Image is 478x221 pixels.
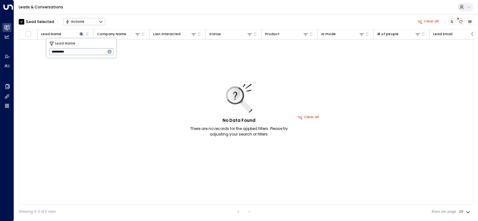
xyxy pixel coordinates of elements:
[377,31,399,37] div: # of people
[432,209,457,214] label: Rows per page:
[55,41,75,46] span: Lead Name
[415,18,441,25] button: Clear all
[467,18,474,25] button: Archived Leads
[19,4,63,10] a: Leads & Conversations
[265,31,279,37] div: Product
[26,19,54,25] div: 1 Lead Selected
[63,18,105,25] button: Actions
[377,31,421,37] div: # of people
[449,18,456,25] button: Customize
[296,114,321,121] button: Clear all
[321,31,336,37] div: AI mode
[433,31,477,37] div: Lead Email
[321,31,365,37] div: AI mode
[63,18,105,25] div: Button group with a nested menu
[153,31,197,37] div: Last Interacted
[97,31,141,37] div: Company Name
[459,208,471,215] div: 20
[433,31,452,37] div: Lead Email
[234,208,253,215] nav: pagination navigation
[223,117,255,124] h5: No Data Found
[65,20,84,24] div: Actions
[25,31,31,37] span: Toggle select all
[458,18,465,25] span: There are new threads available. Refresh the grid to view the latest updates.
[19,209,56,214] div: Showing 0-0 of 0 rows
[97,31,126,37] div: Company Name
[209,31,253,37] div: Status
[209,31,221,37] div: Status
[181,126,298,137] p: There are no records for the applied filters. Please try adjusting your search or filters.
[265,31,309,37] div: Product
[41,31,85,37] div: Lead Name
[41,31,61,37] div: Lead Name
[153,31,180,37] div: Last Interacted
